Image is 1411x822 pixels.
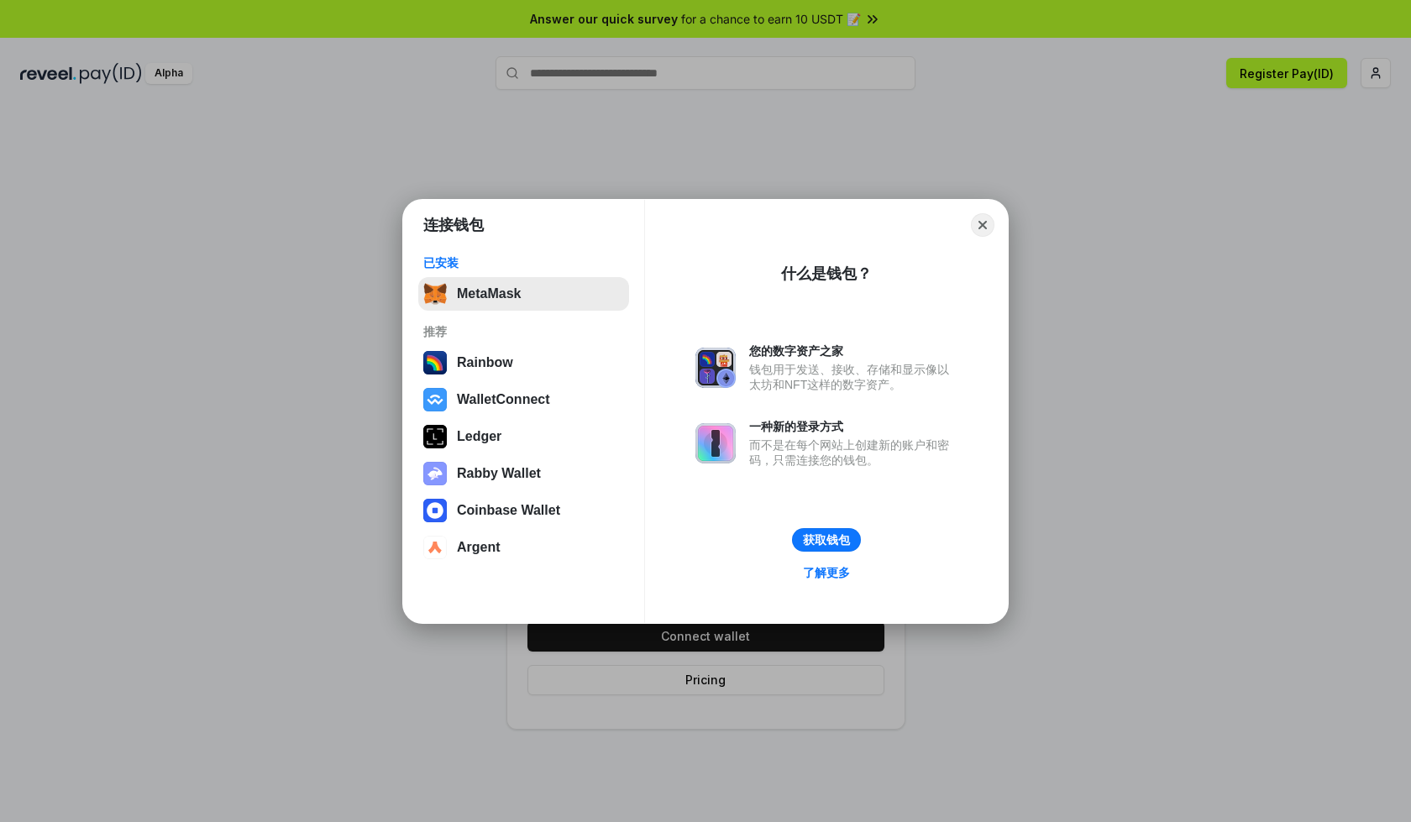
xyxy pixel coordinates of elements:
[423,255,624,270] div: 已安装
[457,429,501,444] div: Ledger
[418,457,629,490] button: Rabby Wallet
[457,503,560,518] div: Coinbase Wallet
[457,392,550,407] div: WalletConnect
[695,423,736,463] img: svg+xml,%3Csvg%20xmlns%3D%22http%3A%2F%2Fwww.w3.org%2F2000%2Fsvg%22%20fill%3D%22none%22%20viewBox...
[781,264,872,284] div: 什么是钱包？
[803,565,850,580] div: 了解更多
[418,420,629,453] button: Ledger
[423,536,447,559] img: svg+xml,%3Csvg%20width%3D%2228%22%20height%3D%2228%22%20viewBox%3D%220%200%2028%2028%22%20fill%3D...
[803,532,850,547] div: 获取钱包
[418,383,629,416] button: WalletConnect
[423,388,447,411] img: svg+xml,%3Csvg%20width%3D%2228%22%20height%3D%2228%22%20viewBox%3D%220%200%2028%2028%22%20fill%3D...
[423,215,484,235] h1: 连接钱包
[423,324,624,339] div: 推荐
[457,466,541,481] div: Rabby Wallet
[423,282,447,306] img: svg+xml,%3Csvg%20fill%3D%22none%22%20height%3D%2233%22%20viewBox%3D%220%200%2035%2033%22%20width%...
[418,346,629,380] button: Rainbow
[749,419,957,434] div: 一种新的登录方式
[423,499,447,522] img: svg+xml,%3Csvg%20width%3D%2228%22%20height%3D%2228%22%20viewBox%3D%220%200%2028%2028%22%20fill%3D...
[423,462,447,485] img: svg+xml,%3Csvg%20xmlns%3D%22http%3A%2F%2Fwww.w3.org%2F2000%2Fsvg%22%20fill%3D%22none%22%20viewBox...
[749,343,957,359] div: 您的数字资产之家
[418,531,629,564] button: Argent
[749,362,957,392] div: 钱包用于发送、接收、存储和显示像以太坊和NFT这样的数字资产。
[457,540,501,555] div: Argent
[457,286,521,301] div: MetaMask
[792,528,861,552] button: 获取钱包
[971,213,994,237] button: Close
[423,425,447,448] img: svg+xml,%3Csvg%20xmlns%3D%22http%3A%2F%2Fwww.w3.org%2F2000%2Fsvg%22%20width%3D%2228%22%20height%3...
[457,355,513,370] div: Rainbow
[695,348,736,388] img: svg+xml,%3Csvg%20xmlns%3D%22http%3A%2F%2Fwww.w3.org%2F2000%2Fsvg%22%20fill%3D%22none%22%20viewBox...
[418,277,629,311] button: MetaMask
[423,351,447,374] img: svg+xml,%3Csvg%20width%3D%22120%22%20height%3D%22120%22%20viewBox%3D%220%200%20120%20120%22%20fil...
[749,437,957,468] div: 而不是在每个网站上创建新的账户和密码，只需连接您的钱包。
[793,562,860,584] a: 了解更多
[418,494,629,527] button: Coinbase Wallet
